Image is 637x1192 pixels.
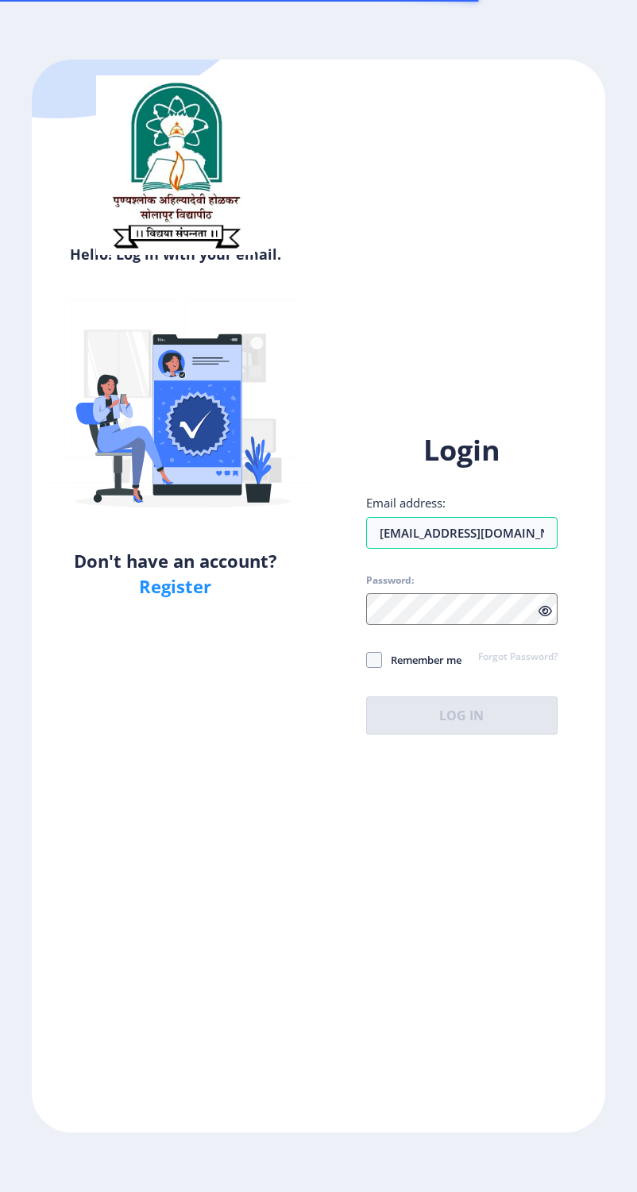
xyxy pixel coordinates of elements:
input: Email address [366,517,558,549]
label: Email address: [366,495,446,511]
h6: Hello! Log in with your email. [44,245,307,264]
img: Verified-rafiki.svg [44,270,322,548]
h5: Don't have an account? [44,548,307,599]
a: Register [139,574,211,598]
label: Password: [366,574,414,587]
h1: Login [366,431,558,469]
a: Forgot Password? [478,650,558,665]
span: Remember me [382,650,461,669]
button: Log In [366,696,558,735]
img: sulogo.png [96,75,255,255]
